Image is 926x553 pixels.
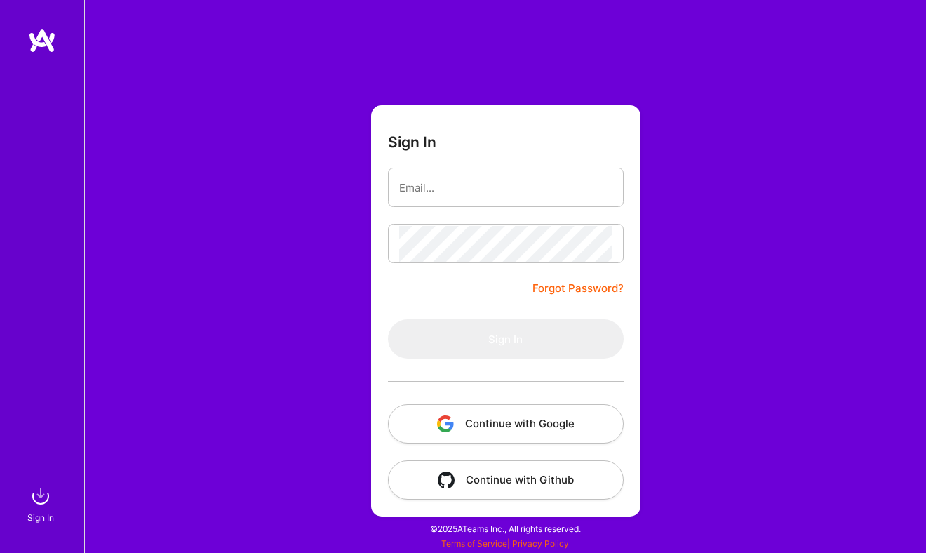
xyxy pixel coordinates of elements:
img: icon [438,472,455,488]
a: Privacy Policy [512,538,569,549]
button: Sign In [388,319,624,359]
h3: Sign In [388,133,436,151]
a: Forgot Password? [532,280,624,297]
div: © 2025 ATeams Inc., All rights reserved. [84,511,926,546]
input: Email... [399,170,612,206]
img: icon [437,415,454,432]
div: Sign In [27,510,54,525]
a: Terms of Service [441,538,507,549]
button: Continue with Google [388,404,624,444]
img: logo [28,28,56,53]
button: Continue with Github [388,460,624,500]
a: sign inSign In [29,482,55,525]
span: | [441,538,569,549]
img: sign in [27,482,55,510]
